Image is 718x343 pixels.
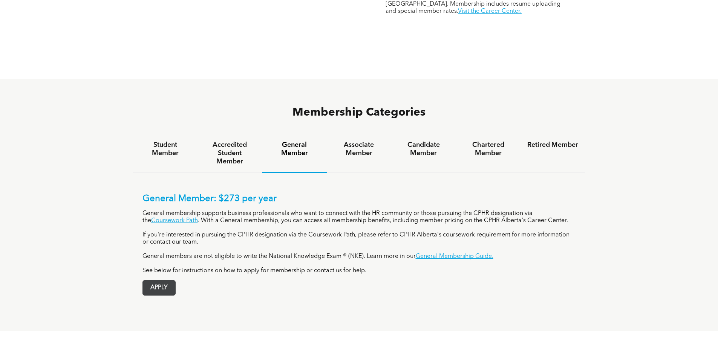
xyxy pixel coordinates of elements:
p: General membership supports business professionals who want to connect with the HR community or t... [142,210,576,224]
h4: Student Member [140,141,191,157]
p: General Member: $273 per year [142,194,576,204]
h4: Chartered Member [463,141,514,157]
h4: Associate Member [334,141,384,157]
h4: General Member [269,141,320,157]
a: Visit the Career Center. [458,8,522,14]
p: If you're interested in pursuing the CPHR designation via the Coursework Path, please refer to CP... [142,232,576,246]
p: General members are not eligible to write the National Knowledge Exam ® (NKE). Learn more in our [142,253,576,260]
a: General Membership Guide. [416,253,493,259]
a: Coursework Path [151,218,198,224]
p: See below for instructions on how to apply for membership or contact us for help. [142,267,576,274]
a: APPLY [142,280,176,296]
span: APPLY [143,280,175,295]
span: Membership Categories [292,107,426,118]
h4: Accredited Student Member [204,141,255,166]
h4: Candidate Member [398,141,449,157]
h4: Retired Member [527,141,578,149]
